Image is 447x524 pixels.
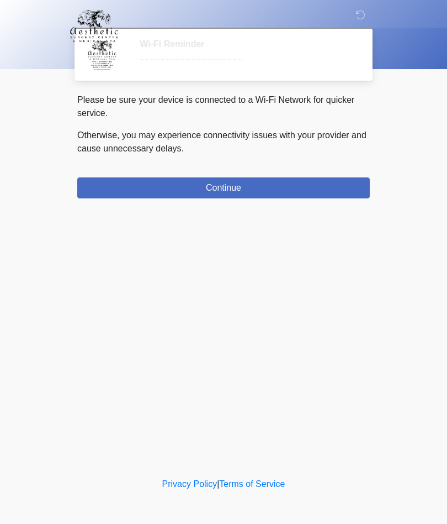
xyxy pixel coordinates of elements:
[66,8,122,44] img: Aesthetic Surgery Centre, PLLC Logo
[77,93,370,120] p: Please be sure your device is connected to a Wi-Fi Network for quicker service.
[86,39,119,72] img: Agent Avatar
[217,479,219,489] a: |
[77,129,370,155] p: Otherwise, you may experience connectivity issues with your provider and cause unnecessary delays
[140,54,353,67] div: ~~~~~~~~~~~~~~~~~~~~
[162,479,217,489] a: Privacy Policy
[182,144,184,153] span: .
[219,479,285,489] a: Terms of Service
[77,177,370,198] button: Continue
